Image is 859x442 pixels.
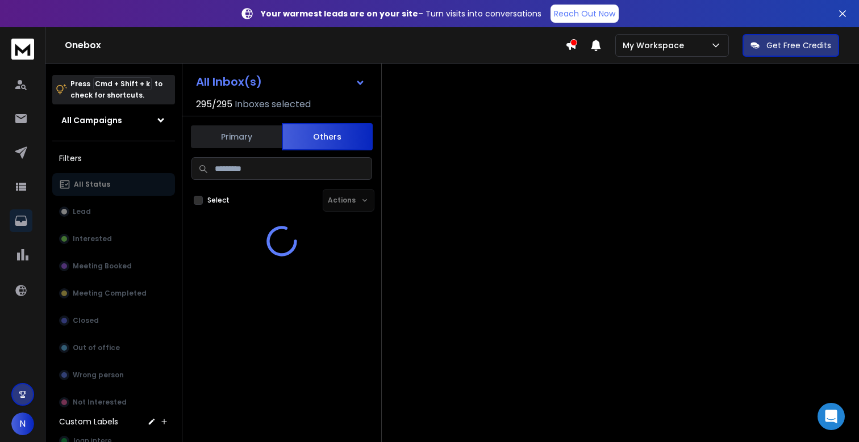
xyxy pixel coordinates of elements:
div: Open Intercom Messenger [818,403,845,430]
button: All Campaigns [52,109,175,132]
img: logo [11,39,34,60]
button: All Inbox(s) [187,70,374,93]
button: Get Free Credits [743,34,839,57]
p: Press to check for shortcuts. [70,78,162,101]
h1: All Campaigns [61,115,122,126]
p: – Turn visits into conversations [261,8,541,19]
h1: Onebox [65,39,565,52]
h3: Custom Labels [59,416,118,427]
span: Cmd + Shift + k [93,77,152,90]
button: N [11,412,34,435]
button: Primary [191,124,282,149]
label: Select [207,196,230,205]
strong: Your warmest leads are on your site [261,8,418,19]
span: 295 / 295 [196,98,232,111]
h3: Inboxes selected [235,98,311,111]
p: Get Free Credits [766,40,831,51]
button: Others [282,123,373,150]
a: Reach Out Now [551,5,619,23]
h3: Filters [52,150,175,166]
p: Reach Out Now [554,8,615,19]
p: My Workspace [623,40,689,51]
h1: All Inbox(s) [196,76,262,87]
